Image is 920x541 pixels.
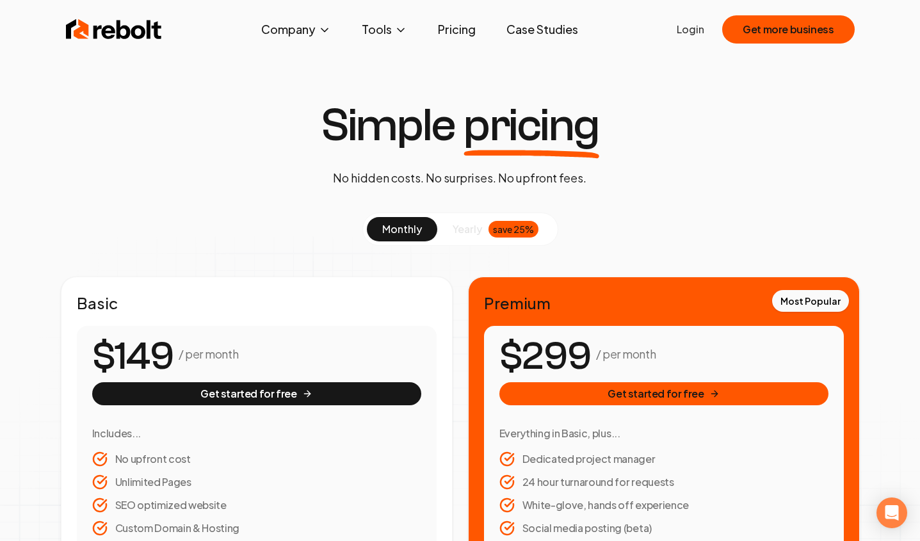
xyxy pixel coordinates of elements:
[488,221,538,238] div: save 25%
[499,521,828,536] li: Social media posting (beta)
[499,328,591,385] number-flow-react: $299
[33,33,141,44] div: Domain: [DOMAIN_NAME]
[129,74,140,85] img: tab_keywords_by_traffic_grey.svg
[499,382,828,405] button: Get started for free
[496,17,588,42] a: Case Studies
[464,102,599,149] span: pricing
[499,426,828,441] h3: Everything in Basic, plus...
[20,33,31,44] img: website_grey.svg
[722,15,854,44] button: Get more business
[484,293,844,313] h2: Premium
[77,293,437,313] h2: Basic
[437,217,554,241] button: yearlysave 25%
[351,17,417,42] button: Tools
[143,76,211,84] div: Keywords by Traffic
[333,169,586,187] p: No hidden costs. No surprises. No upfront fees.
[596,345,656,363] p: / per month
[499,451,828,467] li: Dedicated project manager
[92,474,421,490] li: Unlimited Pages
[92,328,174,385] number-flow-react: $149
[499,474,828,490] li: 24 hour turnaround for requests
[66,17,162,42] img: Rebolt Logo
[876,497,907,528] div: Open Intercom Messenger
[92,382,421,405] button: Get started for free
[453,222,482,237] span: yearly
[382,222,422,236] span: monthly
[92,451,421,467] li: No upfront cost
[37,74,47,85] img: tab_domain_overview_orange.svg
[20,20,31,31] img: logo_orange.svg
[51,76,115,84] div: Domain Overview
[92,521,421,536] li: Custom Domain & Hosting
[92,426,421,441] h3: Includes...
[179,345,238,363] p: / per month
[251,17,341,42] button: Company
[321,102,599,149] h1: Simple
[499,497,828,513] li: White-glove, hands off experience
[92,497,421,513] li: SEO optimized website
[36,20,63,31] div: v 4.0.25
[367,217,437,241] button: monthly
[677,22,704,37] a: Login
[428,17,486,42] a: Pricing
[772,290,849,312] div: Most Popular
